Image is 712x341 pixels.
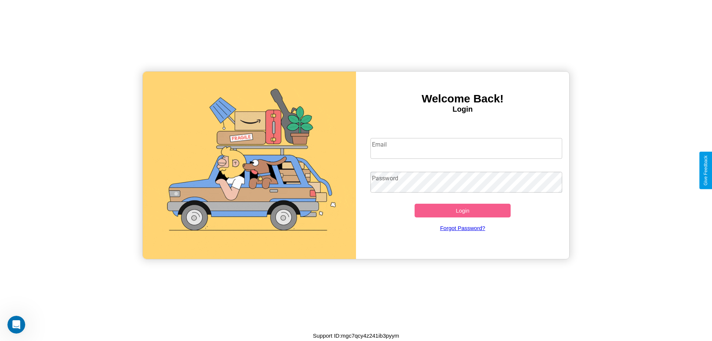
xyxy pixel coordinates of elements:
h3: Welcome Back! [356,92,569,105]
h4: Login [356,105,569,114]
iframe: Intercom live chat [7,316,25,334]
a: Forgot Password? [367,217,559,239]
button: Login [415,204,511,217]
p: Support ID: mgc7qcy4z241ib3pyym [313,331,399,341]
div: Give Feedback [703,155,708,186]
img: gif [143,72,356,259]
